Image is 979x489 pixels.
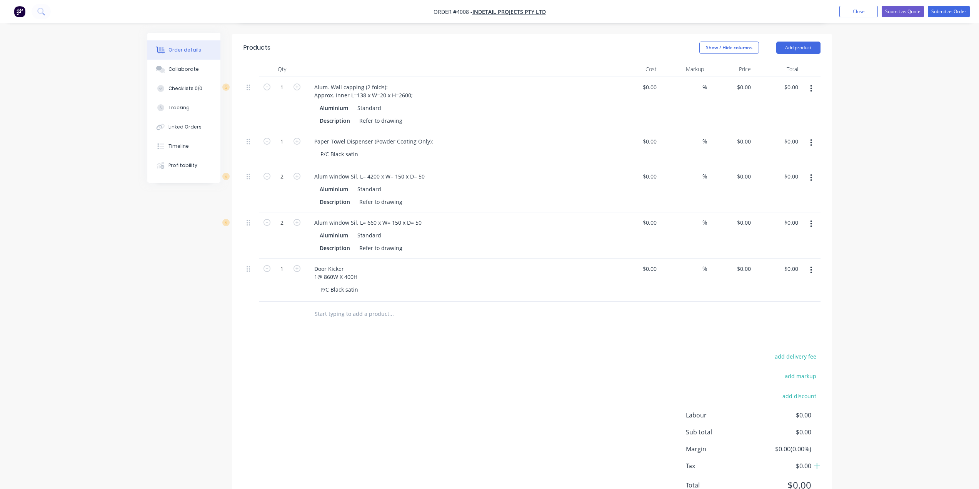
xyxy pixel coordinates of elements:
div: Aluminium [320,102,351,113]
button: Timeline [147,137,220,156]
div: Description [317,115,353,126]
button: Profitability [147,156,220,175]
span: $0.00 [754,461,811,471]
button: Close [839,6,878,17]
div: Alum. Wall capping (2 folds): Approx. Inner L=138 x W=20 x H=2600; [308,82,419,101]
div: Alum window Sil. L= 4200 x W= 150 x D= 50 [308,171,431,182]
span: Margin [686,444,754,454]
span: Tax [686,461,754,471]
span: % [702,172,707,181]
button: Submit as Order [928,6,970,17]
img: Factory [14,6,25,17]
span: % [702,264,707,273]
span: Order #4008 - [434,8,472,15]
div: Tracking [168,104,190,111]
div: Checklists 0/0 [168,85,202,92]
div: Door Kicker 1@ 860W X 400H [308,263,364,282]
div: Order details [168,47,201,53]
button: Tracking [147,98,220,117]
button: Collaborate [147,60,220,79]
div: Price [707,62,754,77]
div: Profitability [168,162,197,169]
div: Refer to drawing [356,115,405,126]
div: P/C Black satin [314,284,364,295]
span: Sub total [686,427,754,437]
div: Standard [354,230,381,241]
div: Cost [613,62,660,77]
span: % [702,83,707,92]
span: $0.00 ( 0.00 %) [754,444,811,454]
div: Paper Towel Dispenser (Powder Coating Only): [308,136,439,147]
button: Checklists 0/0 [147,79,220,98]
button: add delivery fee [771,351,821,362]
span: % [702,218,707,227]
div: Aluminium [320,230,351,241]
div: Description [317,242,353,254]
div: Linked Orders [168,124,202,130]
div: Alum window Sil. L= 660 x W= 150 x D= 50 [308,217,428,228]
button: add discount [779,391,821,401]
a: Indetail Projects Pty Ltd [472,8,546,15]
div: Collaborate [168,66,199,73]
input: Start typing to add a product... [314,306,468,322]
div: Description [317,196,353,207]
div: Products [243,43,270,52]
span: % [702,137,707,146]
span: Labour [686,411,754,420]
button: add markup [781,371,821,381]
div: Aluminium [320,184,351,195]
div: Standard [354,184,381,195]
div: Refer to drawing [356,196,405,207]
div: Markup [660,62,707,77]
button: Order details [147,40,220,60]
div: Qty [259,62,305,77]
span: $0.00 [754,427,811,437]
button: Show / Hide columns [699,42,759,54]
div: Total [754,62,801,77]
div: Timeline [168,143,189,150]
div: P/C Black satin [314,149,364,160]
div: Standard [354,102,381,113]
button: Add product [776,42,821,54]
button: Linked Orders [147,117,220,137]
button: Submit as Quote [882,6,924,17]
span: $0.00 [754,411,811,420]
div: Refer to drawing [356,242,405,254]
